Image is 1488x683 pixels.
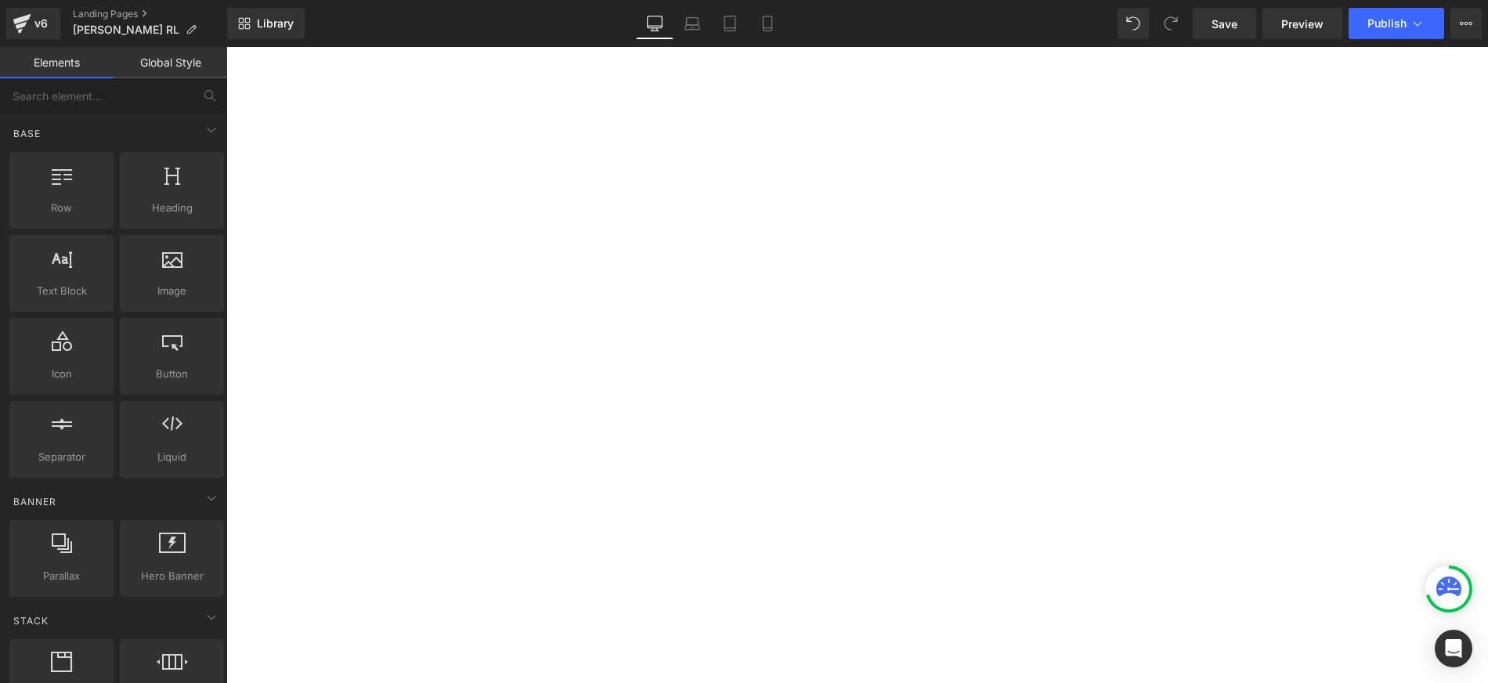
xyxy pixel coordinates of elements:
a: Laptop [674,8,711,39]
span: Parallax [14,568,109,584]
button: More [1450,8,1482,39]
button: Undo [1118,8,1149,39]
span: Icon [14,366,109,382]
a: Tablet [711,8,749,39]
span: [PERSON_NAME] RL [73,23,179,36]
span: Row [14,200,109,216]
a: Desktop [636,8,674,39]
span: Text Block [14,283,109,299]
div: Open Intercom Messenger [1435,630,1472,667]
span: Liquid [125,449,219,465]
span: Stack [12,613,50,628]
span: Separator [14,449,109,465]
span: Publish [1367,17,1407,30]
a: Global Style [114,47,227,78]
a: v6 [6,8,60,39]
a: Mobile [749,8,786,39]
span: Preview [1281,16,1324,32]
span: Base [12,126,42,141]
span: Button [125,366,219,382]
button: Publish [1349,8,1444,39]
a: New Library [227,8,305,39]
button: Redo [1155,8,1186,39]
div: v6 [31,13,51,34]
a: Preview [1262,8,1342,39]
span: Hero Banner [125,568,219,584]
a: Landing Pages [73,8,227,20]
span: Banner [12,494,58,509]
span: Image [125,283,219,299]
span: Heading [125,200,219,216]
span: Save [1212,16,1237,32]
span: Library [257,16,294,31]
